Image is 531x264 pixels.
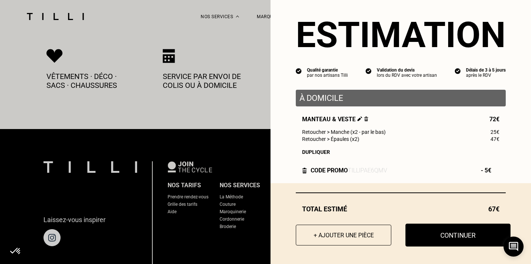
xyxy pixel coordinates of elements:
[489,116,499,123] span: 72€
[490,129,499,135] span: 25€
[348,167,387,174] div: TILLIpae6qMV
[311,167,348,174] div: Code promo
[357,116,362,121] img: Éditer
[302,136,359,142] span: Retoucher > Épaules (x2)
[377,73,437,78] div: lors du RDV avec votre artisan
[364,116,368,121] img: Supprimer
[488,205,499,213] span: 67€
[300,93,502,103] p: À domicile
[455,67,461,74] img: icon list info
[296,67,302,74] img: icon list info
[302,149,499,155] div: Dupliquer
[405,224,511,247] button: Continuer
[377,67,437,73] div: Validation du devis
[490,136,499,142] span: 47€
[302,116,368,123] span: Manteau & veste
[302,129,386,135] span: Retoucher > Manche (x2 - par le bas)
[307,67,348,73] div: Qualité garantie
[466,67,506,73] div: Délais de 3 à 5 jours
[296,225,391,245] button: + Ajouter une pièce
[366,67,372,74] img: icon list info
[481,167,499,174] span: - 5€
[466,73,506,78] div: après le RDV
[296,14,506,56] section: Estimation
[296,205,506,213] div: Total estimé
[307,73,348,78] div: par nos artisans Tilli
